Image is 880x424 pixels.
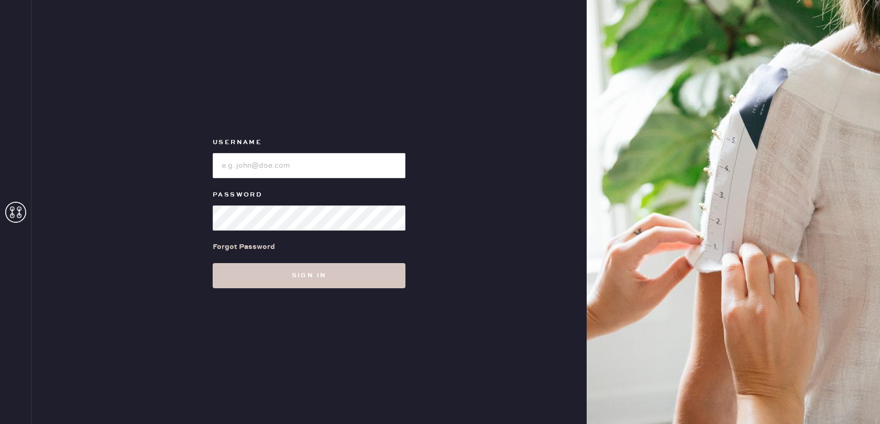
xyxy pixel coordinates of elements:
[213,231,275,263] a: Forgot Password
[213,263,405,288] button: Sign in
[213,136,405,149] label: Username
[213,153,405,178] input: e.g. john@doe.com
[213,189,405,201] label: Password
[213,241,275,253] div: Forgot Password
